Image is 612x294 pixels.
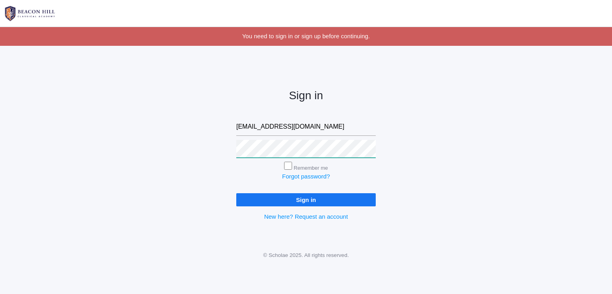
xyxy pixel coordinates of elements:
h2: Sign in [236,90,376,102]
label: Remember me [294,165,328,171]
a: Forgot password? [282,173,330,180]
input: Sign in [236,193,376,206]
input: Email address [236,118,376,136]
a: New here? Request an account [264,213,348,220]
